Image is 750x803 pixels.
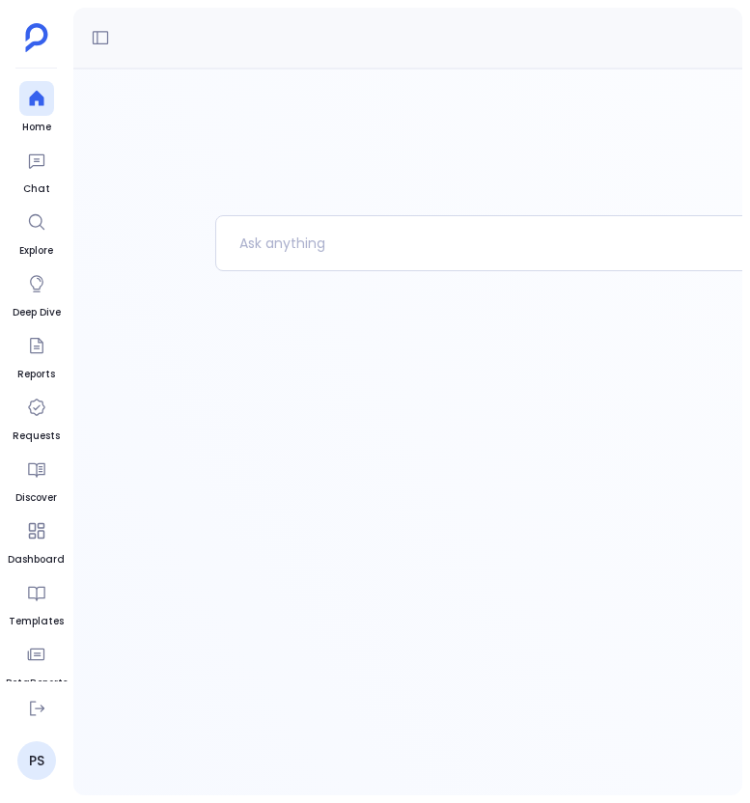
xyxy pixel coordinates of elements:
[19,181,54,197] span: Chat
[13,390,60,444] a: Requests
[15,490,57,506] span: Discover
[13,266,61,320] a: Deep Dive
[9,614,64,629] span: Templates
[13,305,61,320] span: Deep Dive
[6,637,68,691] a: PetaReports
[15,452,57,506] a: Discover
[8,513,65,568] a: Dashboard
[17,367,55,382] span: Reports
[19,120,54,135] span: Home
[6,676,68,691] span: PetaReports
[17,328,55,382] a: Reports
[19,81,54,135] a: Home
[17,741,56,780] a: PS
[13,429,60,444] span: Requests
[8,552,65,568] span: Dashboard
[19,143,54,197] a: Chat
[9,575,64,629] a: Templates
[25,23,48,52] img: petavue logo
[19,205,54,259] a: Explore
[19,243,54,259] span: Explore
